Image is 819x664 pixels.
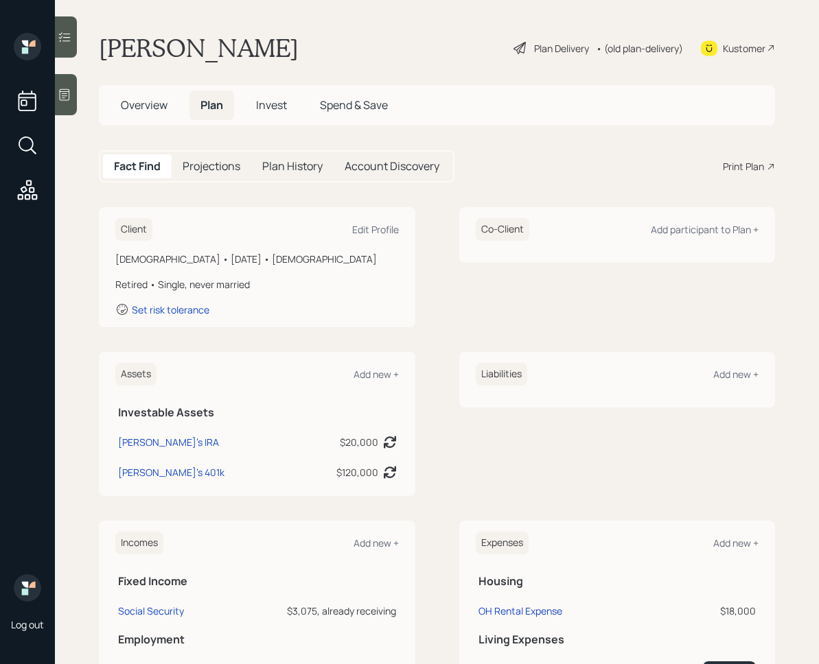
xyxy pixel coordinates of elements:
[200,97,223,112] span: Plan
[320,97,388,112] span: Spend & Save
[118,435,219,449] div: [PERSON_NAME]'s IRA
[336,465,378,479] div: $120,000
[713,536,759,549] div: Add new +
[723,159,764,174] div: Print Plan
[118,406,396,419] h5: Investable Assets
[270,604,395,618] div: $3,075, already receiving
[115,277,399,292] div: Retired • Single, never married
[262,160,323,173] h5: Plan History
[476,218,529,241] h6: Co-Client
[256,97,287,112] span: Invest
[121,97,168,112] span: Overview
[132,303,209,316] div: Set risk tolerance
[118,575,396,588] h5: Fixed Income
[340,435,378,449] div: $20,000
[476,532,529,554] h6: Expenses
[713,368,759,381] div: Add new +
[115,252,399,266] div: [DEMOGRAPHIC_DATA] • [DATE] • [DEMOGRAPHIC_DATA]
[118,633,396,646] h5: Employment
[478,604,562,617] div: OH Rental Expense
[478,633,757,646] h5: Living Expenses
[352,223,399,236] div: Edit Profile
[118,465,224,479] div: [PERSON_NAME]'s 401k
[596,41,683,56] div: • (old plan-delivery)
[118,604,184,617] div: Social Security
[115,532,163,554] h6: Incomes
[11,618,44,631] div: Log out
[478,575,757,588] h5: Housing
[354,536,399,549] div: Add new +
[683,604,756,618] div: $18,000
[476,363,527,386] h6: Liabilities
[183,160,240,173] h5: Projections
[99,33,299,63] h1: [PERSON_NAME]
[114,160,161,173] h5: Fact Find
[354,368,399,381] div: Add new +
[115,363,157,386] h6: Assets
[14,574,41,602] img: retirable_logo.png
[345,160,439,173] h5: Account Discovery
[723,41,765,56] div: Kustomer
[534,41,589,56] div: Plan Delivery
[651,223,759,236] div: Add participant to Plan +
[115,218,152,241] h6: Client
